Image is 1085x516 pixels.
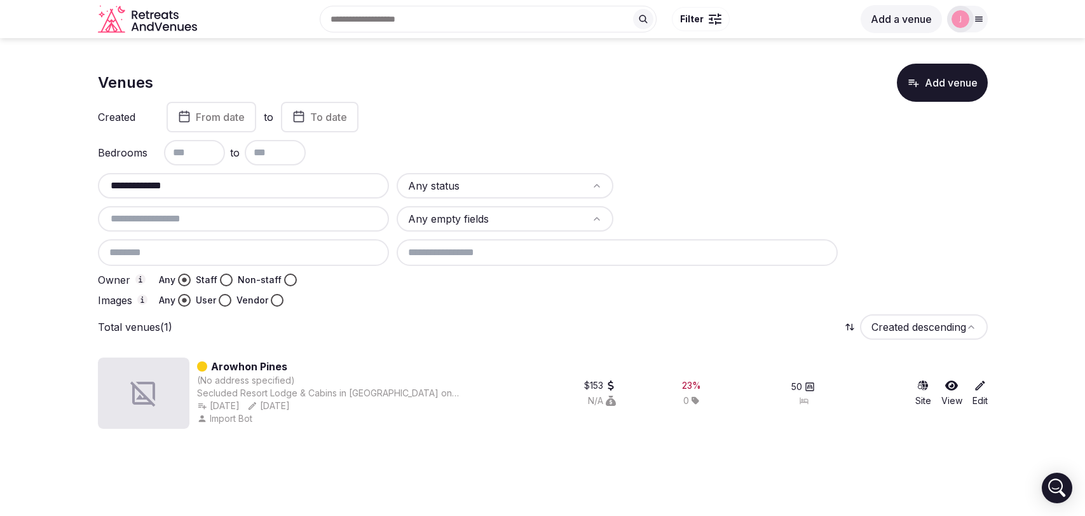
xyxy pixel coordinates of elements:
label: Any [159,294,175,307]
svg: Retreats and Venues company logo [98,5,200,34]
span: 0 [683,394,689,407]
span: 50 [791,380,802,393]
button: 23% [682,379,701,392]
p: Total venues (1) [98,320,172,334]
button: Images [137,295,147,305]
button: $153 [584,379,616,392]
a: View [941,379,962,407]
span: Filter [680,13,704,25]
div: Open Intercom Messenger [1042,473,1072,503]
label: Images [98,295,149,306]
label: Non-staff [238,274,282,286]
div: Secluded Resort Lodge & Cabins in [GEOGRAPHIC_DATA] on shore of [GEOGRAPHIC_DATA][PERSON_NAME], s... [197,387,467,400]
button: [DATE] [197,400,240,412]
button: Add venue [897,64,988,102]
label: to [264,110,273,124]
button: 50 [791,380,815,393]
button: From date [167,102,256,132]
label: Owner [98,274,149,286]
img: jen-7867 [952,10,969,28]
label: Vendor [236,294,268,307]
button: Import Bot [197,412,255,425]
label: Bedrooms [98,148,149,158]
button: To date [281,102,358,132]
label: Created [98,112,149,122]
a: Site [915,379,931,407]
a: Add a venue [861,13,942,25]
button: [DATE] [247,400,290,412]
label: User [196,294,216,307]
a: Arowhon Pines [211,359,287,374]
h1: Venues [98,72,153,94]
label: Any [159,274,175,286]
span: To date [310,111,347,123]
button: N/A [588,394,616,407]
label: Staff [196,274,217,286]
a: Visit the homepage [98,5,200,34]
button: Add a venue [861,5,942,33]
div: 23 % [682,379,701,392]
span: to [230,145,240,160]
button: Owner [135,274,146,284]
a: Edit [972,379,988,407]
button: Filter [672,7,730,31]
span: From date [196,111,245,123]
button: (No address specified) [197,374,295,387]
